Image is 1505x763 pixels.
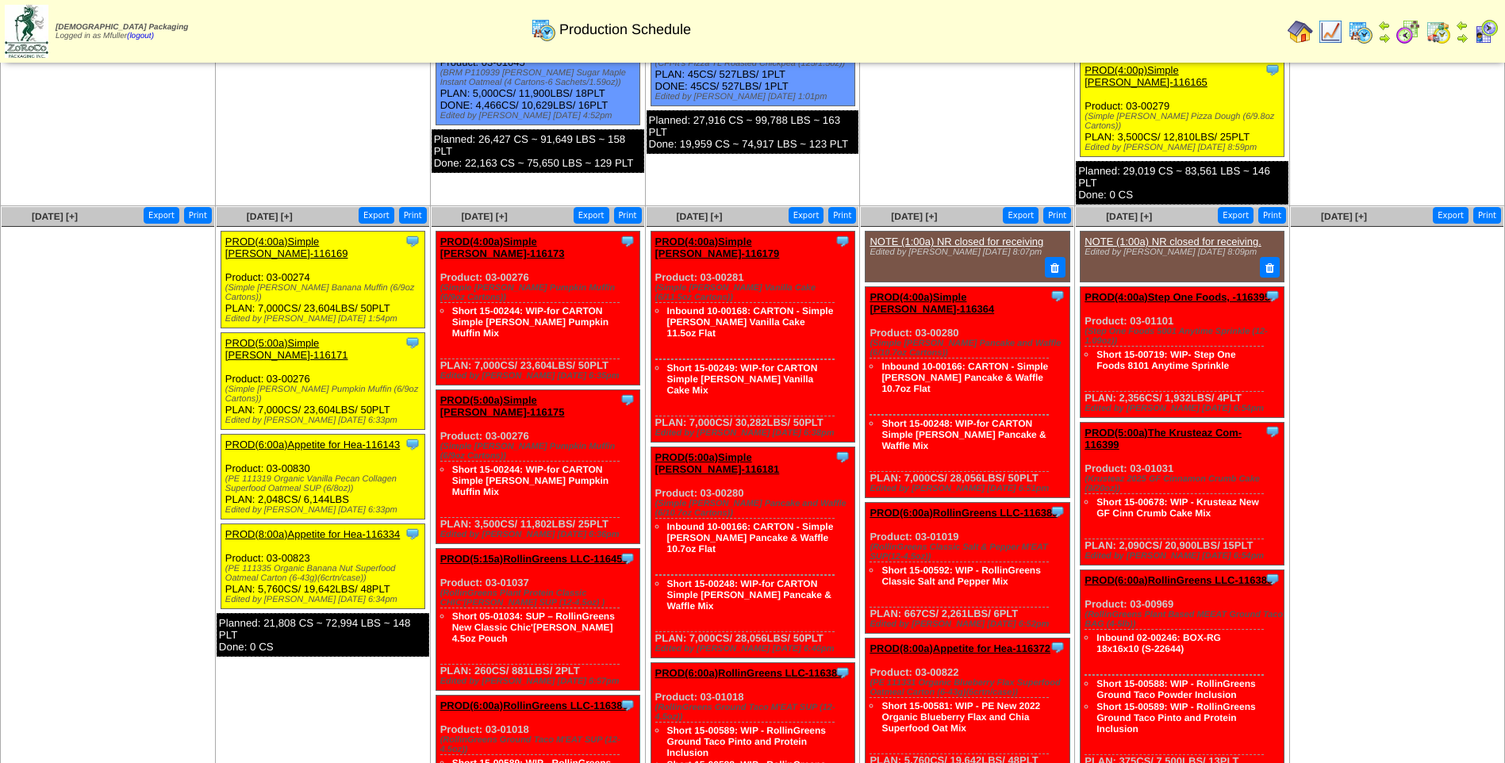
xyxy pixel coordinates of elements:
[870,642,1050,654] a: PROD(8:00a)Appetite for Hea-116372
[655,236,780,259] a: PROD(4:00a)Simple [PERSON_NAME]-116179
[221,435,424,520] div: Product: 03-00830 PLAN: 2,048CS / 6,144LBS
[881,361,1048,394] a: Inbound 10-00166: CARTON - Simple [PERSON_NAME] Pancake & Waffle 10.7oz Flat
[440,394,565,418] a: PROD(5:00a)Simple [PERSON_NAME]-116175
[1426,19,1451,44] img: calendarinout.gif
[1456,32,1469,44] img: arrowright.gif
[620,550,635,566] img: Tooltip
[440,236,565,259] a: PROD(4:00a)Simple [PERSON_NAME]-116173
[1473,19,1499,44] img: calendarcustomer.gif
[1433,207,1469,224] button: Export
[440,553,628,565] a: PROD(5:15a)RollinGreens LLC-116458
[440,442,639,461] div: (Simple [PERSON_NAME] Pumpkin Muffin (6/9oz Cartons))
[440,735,639,754] div: (RollinGreens Ground Taco M'EAT SUP (12-4.5oz))
[1003,207,1039,224] button: Export
[399,207,427,224] button: Print
[1096,678,1256,700] a: Short 15-00588: WIP - RollinGreens Ground Taco Powder Inclusion
[655,92,854,102] div: Edited by [PERSON_NAME] [DATE] 1:01pm
[559,21,691,38] span: Production Schedule
[225,416,424,425] div: Edited by [PERSON_NAME] [DATE] 6:33pm
[870,619,1069,629] div: Edited by [PERSON_NAME] [DATE] 6:52pm
[225,505,424,515] div: Edited by [PERSON_NAME] [DATE] 6:33pm
[56,23,188,32] span: [DEMOGRAPHIC_DATA] Packaging
[835,665,850,681] img: Tooltip
[436,549,639,691] div: Product: 03-01037 PLAN: 260CS / 881LBS / 2PLT
[144,207,179,224] button: Export
[655,644,854,654] div: Edited by [PERSON_NAME] [DATE] 6:46pm
[1378,19,1391,32] img: arrowleft.gif
[436,390,639,544] div: Product: 03-00276 PLAN: 3,500CS / 11,802LBS / 25PLT
[651,232,854,443] div: Product: 03-00281 PLAN: 7,000CS / 30,282LBS / 50PLT
[1081,422,1284,565] div: Product: 03-01031 PLAN: 2,090CS / 20,900LBS / 15PLT
[32,211,78,222] span: [DATE] [+]
[676,211,722,222] a: [DATE] [+]
[789,207,824,224] button: Export
[225,439,400,451] a: PROD(6:00a)Appetite for Hea-116143
[405,436,420,452] img: Tooltip
[655,283,854,302] div: (Simple [PERSON_NAME] Vanilla Cake (6/11.5oz Cartons))
[1085,64,1207,88] a: PROD(4:00p)Simple [PERSON_NAME]-116165
[1321,211,1367,222] span: [DATE] [+]
[866,502,1069,633] div: Product: 03-01019 PLAN: 667CS / 2,261LBS / 6PLT
[1218,207,1254,224] button: Export
[1096,349,1235,371] a: Short 15-00719: WIP- Step One Foods 8101 Anytime Sprinkle
[1045,257,1065,278] button: Delete Note
[828,207,856,224] button: Print
[1258,207,1286,224] button: Print
[1106,211,1152,222] a: [DATE] [+]
[184,207,212,224] button: Print
[225,595,424,604] div: Edited by [PERSON_NAME] [DATE] 6:34pm
[891,211,937,222] a: [DATE] [+]
[127,32,154,40] a: (logout)
[5,5,48,58] img: zoroco-logo-small.webp
[1473,207,1501,224] button: Print
[405,233,420,249] img: Tooltip
[1085,291,1270,303] a: PROD(4:00a)Step One Foods, -116395
[56,23,188,40] span: Logged in as Mfuller
[1085,143,1284,152] div: Edited by [PERSON_NAME] [DATE] 8:59pm
[225,528,400,540] a: PROD(8:00a)Appetite for Hea-116334
[1085,236,1261,247] a: NOTE (1:00a) NR closed for receiving.
[655,451,780,475] a: PROD(5:00a)Simple [PERSON_NAME]-116181
[225,337,348,361] a: PROD(5:00a)Simple [PERSON_NAME]-116171
[1265,571,1280,587] img: Tooltip
[225,564,424,583] div: (PE 111335 Organic Banana Nut Superfood Oatmeal Carton (6-43g)(6crtn/case))
[620,392,635,408] img: Tooltip
[1096,632,1221,654] a: Inbound 02-00246: BOX-RG 18x16x10 (S-22644)
[1318,19,1343,44] img: line_graph.gif
[1085,610,1284,629] div: (RollinGreens Plant Based MEEAT Ground Taco BAG (4-5lb))
[225,385,424,404] div: (Simple [PERSON_NAME] Pumpkin Muffin (6/9oz Cartons))
[432,129,644,173] div: Planned: 26,427 CS ~ 91,649 LBS ~ 158 PLT Done: 22,163 CS ~ 75,650 LBS ~ 129 PLT
[247,211,293,222] a: [DATE] [+]
[881,418,1046,451] a: Short 15-00248: WIP-for CARTON Simple [PERSON_NAME] Pancake & Waffle Mix
[835,233,850,249] img: Tooltip
[870,339,1069,358] div: (Simple [PERSON_NAME] Pancake and Waffle (6/10.7oz Cartons))
[221,524,424,609] div: Product: 03-00823 PLAN: 5,760CS / 19,642LBS / 48PLT
[440,371,639,381] div: Edited by [PERSON_NAME] [DATE] 6:35pm
[1050,639,1065,655] img: Tooltip
[225,236,348,259] a: PROD(4:00a)Simple [PERSON_NAME]-116169
[655,703,854,722] div: (RollinGreens Ground Taco M'EAT SUP (12-4.5oz))
[655,667,843,679] a: PROD(6:00a)RollinGreens LLC-116383
[1096,497,1259,519] a: Short 15-00678: WIP - Krusteaz New GF Cinn Crumb Cake Mix
[1081,60,1284,157] div: Product: 03-00279 PLAN: 3,500CS / 12,810LBS / 25PLT
[452,464,609,497] a: Short 15-00244: WIP-for CARTON Simple [PERSON_NAME] Pumpkin Muffin Mix
[436,232,639,385] div: Product: 03-00276 PLAN: 7,000CS / 23,604LBS / 50PLT
[452,305,609,339] a: Short 15-00244: WIP-for CARTON Simple [PERSON_NAME] Pumpkin Muffin Mix
[1456,19,1469,32] img: arrowleft.gif
[870,543,1069,562] div: (RollinGreens Classic Salt & Pepper M'EAT SUP(12-4.5oz))
[620,697,635,713] img: Tooltip
[1043,207,1071,224] button: Print
[1085,551,1284,561] div: Edited by [PERSON_NAME] [DATE] 6:54pm
[440,111,639,121] div: Edited by [PERSON_NAME] [DATE] 4:52pm
[1081,286,1284,417] div: Product: 03-01101 PLAN: 2,356CS / 1,932LBS / 4PLT
[225,283,424,302] div: (Simple [PERSON_NAME] Banana Muffin (6/9oz Cartons))
[870,678,1069,697] div: (PE 111331 Organic Blueberry Flax Superfood Oatmeal Carton (6-43g)(6crtn/case))
[667,725,827,758] a: Short 15-00589: WIP - RollinGreens Ground Taco Pinto and Protein Inclusion
[1265,424,1280,439] img: Tooltip
[870,236,1043,247] a: NOTE (1:00a) NR closed for receiving
[866,286,1069,497] div: Product: 03-00280 PLAN: 7,000CS / 28,056LBS / 50PLT
[870,484,1069,493] div: Edited by [PERSON_NAME] [DATE] 6:51pm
